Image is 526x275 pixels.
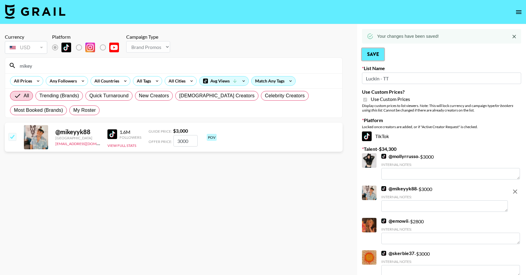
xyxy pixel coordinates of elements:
input: 3,000 [173,135,198,147]
span: Use Custom Prices [371,96,410,102]
div: Campaign Type [126,34,170,40]
div: Internal Notes: [381,195,508,199]
span: Most Booked (Brands) [14,107,63,114]
img: TikTok [381,186,386,191]
div: USD [6,42,46,53]
img: TikTok [381,218,386,223]
span: My Roster [73,107,96,114]
span: Guide Price: [149,129,172,134]
div: All Tags [133,76,152,86]
button: View Full Stats [107,143,136,148]
img: YouTube [109,43,119,52]
div: Followers [120,135,141,140]
span: Quick Turnaround [89,92,129,99]
div: Currency is locked to USD [5,40,47,55]
div: All Cities [165,76,187,86]
div: All Prices [10,76,33,86]
span: Offer Price: [149,139,172,144]
label: List Name [362,65,521,71]
label: Use Custom Prices? [362,89,521,95]
a: @emowii [381,218,408,224]
span: New Creators [139,92,169,99]
a: @skerbie37 [381,250,414,256]
span: Trending (Brands) [39,92,79,99]
em: for bookers using this list [362,103,513,112]
span: Celebrity Creators [265,92,305,99]
img: TikTok [362,131,372,141]
div: List locked to TikTok. [52,41,124,54]
div: Avg Views [199,76,248,86]
label: Platform [362,117,521,123]
button: Close [510,32,519,41]
img: TikTok [107,129,117,139]
span: [DEMOGRAPHIC_DATA] Creators [179,92,255,99]
div: 1.6M [120,129,141,135]
div: Locked once creators are added, or if "Active Creator Request" is checked. [362,125,521,129]
div: Internal Notes: [381,259,520,264]
a: @mikeyyk88 [381,186,417,192]
div: Display custom prices to list viewers. Note: This will lock currency and campaign type . Cannot b... [362,103,521,112]
div: Currency [5,34,47,40]
strong: $ 3,000 [173,128,188,134]
div: TikTok [362,131,521,141]
div: Internal Notes: [381,227,520,231]
div: Any Followers [46,76,78,86]
button: remove [509,186,521,198]
div: All Countries [91,76,120,86]
button: open drawer [513,6,525,18]
div: - $ 2800 [381,218,520,244]
img: Instagram [85,43,95,52]
img: TikTok [381,251,386,256]
a: @mollyrrusso [381,153,418,159]
div: - $ 3000 [381,153,520,180]
div: pov [207,134,217,141]
img: Grail Talent [5,4,65,19]
img: TikTok [61,43,71,52]
input: Search by User Name [16,61,339,70]
button: Save [362,48,384,60]
a: [EMAIL_ADDRESS][DOMAIN_NAME] [55,140,116,146]
img: TikTok [381,154,386,159]
div: Match Any Tags [251,76,295,86]
span: All [24,92,29,99]
div: - $ 3000 [381,186,508,212]
div: Platform [52,34,124,40]
div: [GEOGRAPHIC_DATA] [55,136,100,140]
div: Your changes have been saved! [377,31,439,42]
label: Talent - $ 34,300 [362,146,521,152]
div: Internal Notes: [381,162,520,167]
div: @ mikeyyk88 [55,128,100,136]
